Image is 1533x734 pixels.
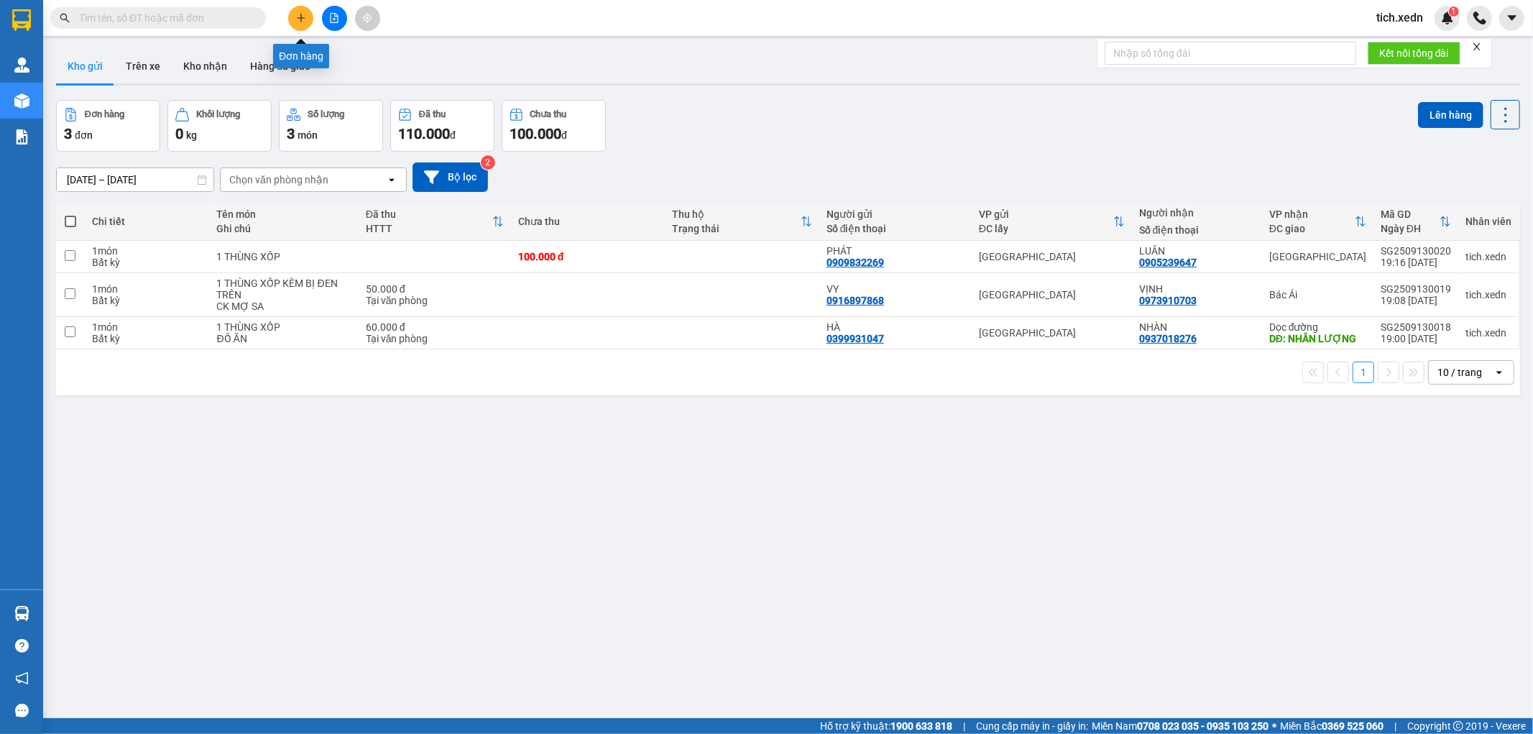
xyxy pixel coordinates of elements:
div: 0905239647 [1139,257,1197,268]
div: 10 / trang [1437,365,1482,380]
button: Kho nhận [172,49,239,83]
div: HTTT [366,223,492,234]
sup: 2 [481,155,495,170]
input: Tìm tên, số ĐT hoặc mã đơn [79,10,249,26]
div: Tại văn phòng [366,295,504,306]
div: 1 món [92,321,203,333]
div: Chi tiết [92,216,203,227]
div: Chọn văn phòng nhận [229,173,328,187]
div: Người nhận [1139,207,1255,219]
div: SG2509130020 [1381,245,1451,257]
button: Chưa thu100.000đ [502,100,606,152]
div: Tên món [217,208,351,220]
img: solution-icon [14,129,29,144]
span: đ [450,129,456,141]
span: copyright [1453,721,1463,731]
div: Bất kỳ [92,295,203,306]
span: 3 [287,125,295,142]
span: search [60,13,70,23]
div: 0399931047 [827,333,884,344]
div: 1 THÙNG XỐP [217,321,351,333]
div: tich.xedn [1465,289,1511,301]
div: Ghi chú [217,223,351,234]
img: warehouse-icon [14,58,29,73]
span: message [15,704,29,717]
span: plus [296,13,306,23]
div: tich.xedn [1465,251,1511,262]
span: kg [186,129,197,141]
button: Kết nối tổng đài [1368,42,1460,65]
div: VỊNH [1139,283,1255,295]
div: ĐC giao [1269,223,1355,234]
div: Đã thu [366,208,492,220]
span: ⚪️ [1272,723,1276,729]
button: caret-down [1499,6,1524,31]
span: file-add [329,13,339,23]
span: caret-down [1506,12,1519,24]
div: CK MỢ SA [217,301,351,312]
button: Khối lượng0kg [167,100,272,152]
div: VP nhận [1269,208,1355,220]
button: Đơn hàng3đơn [56,100,160,152]
span: notification [15,671,29,685]
svg: open [386,174,397,185]
div: ĐỒ ĂN [217,333,351,344]
button: Số lượng3món [279,100,383,152]
input: Nhập số tổng đài [1105,42,1356,65]
button: aim [355,6,380,31]
div: 1 món [92,283,203,295]
div: Chưa thu [518,216,658,227]
div: Bất kỳ [92,257,203,268]
div: Thu hộ [672,208,800,220]
div: Bác Ái [1269,289,1366,301]
div: 0909832269 [827,257,884,268]
div: 1 THÙNG XỐP KÈM BỊ ĐEN TRÊN [217,277,351,301]
div: Dọc đường [1269,321,1366,333]
div: VY [827,283,965,295]
div: Trạng thái [672,223,800,234]
th: Toggle SortBy [1373,203,1458,241]
span: | [963,718,965,734]
span: 3 [64,125,72,142]
div: Đơn hàng [273,44,329,68]
th: Toggle SortBy [359,203,511,241]
button: Hàng đã giao [239,49,322,83]
span: đ [561,129,567,141]
span: | [1394,718,1396,734]
div: SG2509130019 [1381,283,1451,295]
span: close [1472,42,1482,52]
span: Miền Nam [1092,718,1269,734]
div: Người gửi [827,208,965,220]
div: 19:16 [DATE] [1381,257,1451,268]
div: [GEOGRAPHIC_DATA] [979,251,1125,262]
div: Mã GD [1381,208,1440,220]
div: PHÁT [827,245,965,257]
div: Số điện thoại [1139,224,1255,236]
span: aim [362,13,372,23]
svg: open [1493,367,1505,378]
div: 0973910703 [1139,295,1197,306]
input: Select a date range. [57,168,213,191]
div: 19:00 [DATE] [1381,333,1451,344]
button: Trên xe [114,49,172,83]
span: tich.xedn [1365,9,1435,27]
span: 1 [1451,6,1456,17]
img: logo-vxr [12,9,31,31]
span: 110.000 [398,125,450,142]
sup: 1 [1449,6,1459,17]
span: Hỗ trợ kỹ thuật: [820,718,952,734]
span: Kết nối tổng đài [1379,45,1449,61]
div: Số điện thoại [827,223,965,234]
div: Nhân viên [1465,216,1511,227]
img: icon-new-feature [1441,12,1454,24]
th: Toggle SortBy [972,203,1132,241]
div: NHÀN [1139,321,1255,333]
strong: 0369 525 060 [1322,720,1384,732]
div: 0916897868 [827,295,884,306]
img: phone-icon [1473,12,1486,24]
span: 100.000 [510,125,561,142]
div: 0937018276 [1139,333,1197,344]
div: Chưa thu [530,109,567,119]
div: VP gửi [979,208,1113,220]
div: 60.000 đ [366,321,504,333]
